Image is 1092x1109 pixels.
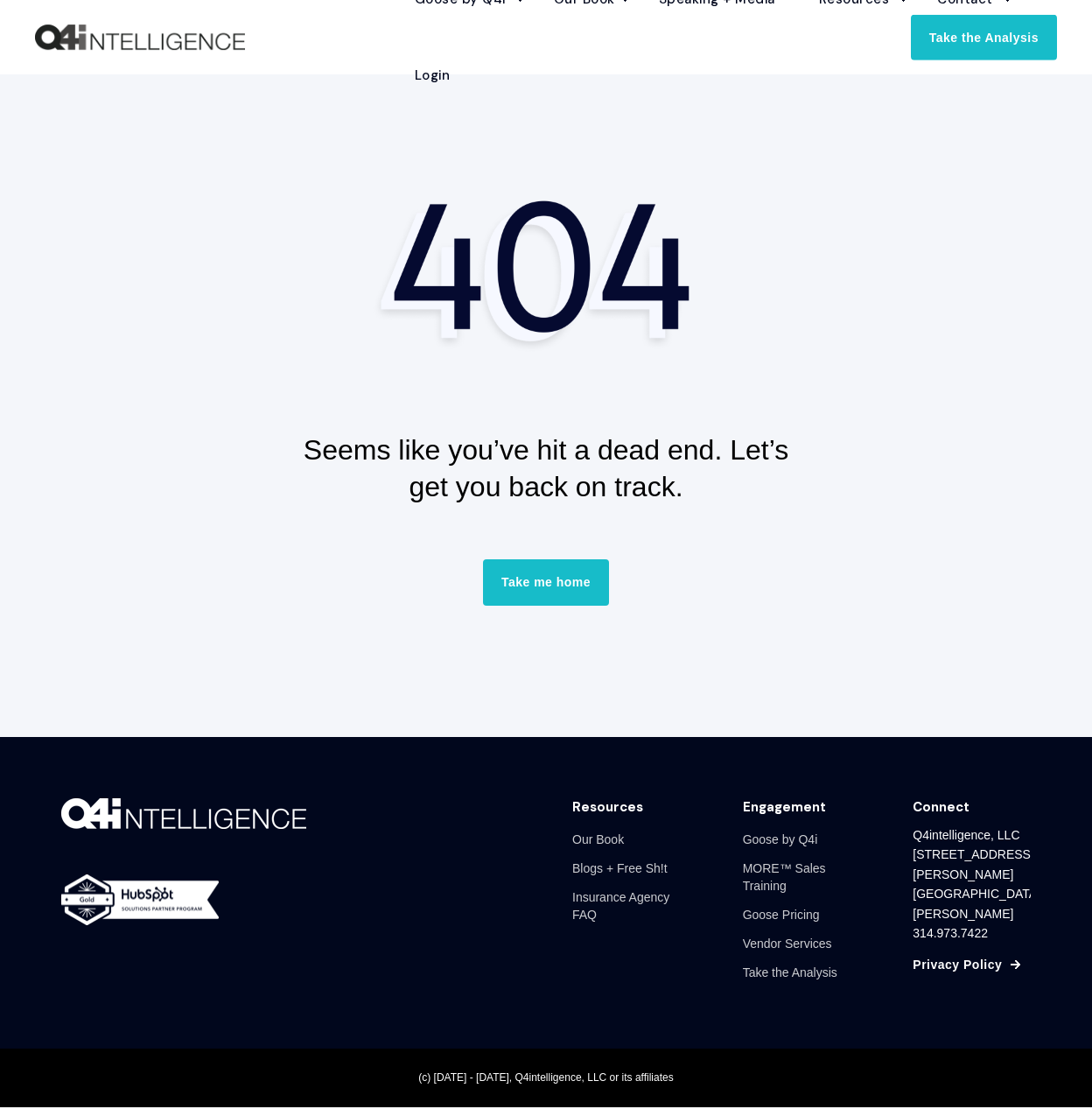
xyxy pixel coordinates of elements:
[35,25,245,51] a: Back to Home
[572,825,690,930] div: Navigation Menu
[572,883,690,930] a: Insurance Agency FAQ
[393,38,451,114] a: Login
[743,854,861,901] a: MORE™ Sales Training
[35,25,245,51] img: Q4intelligence, LLC logo
[572,825,624,854] a: Our Book
[483,559,609,605] a: Take me home
[743,798,826,817] div: Engagement
[913,798,969,817] div: Connect
[913,825,1040,943] div: Q4intelligence, LLC [STREET_ADDRESS][PERSON_NAME] [GEOGRAPHIC_DATA][PERSON_NAME] 314.973.7422
[304,434,788,502] span: Seems like you’ve hit a dead end. Let’s get you back on track.
[743,958,837,987] a: Take the Analysis
[911,14,1057,60] a: Take the Analysis
[371,184,721,354] img: 404 Page Not Found
[418,1071,673,1084] span: (c) [DATE] - [DATE], Q4intelligence, LLC or its affiliates
[743,825,861,987] div: Navigation Menu
[743,930,832,958] a: Vendor Services
[743,901,820,930] a: Goose Pricing
[572,798,643,817] div: Resources
[743,825,818,854] a: Goose by Q4i
[61,798,306,829] img: 01202-Q4i-Brand-Design-WH-Apr-10-2023-10-13-58-1515-AM
[61,874,219,925] img: gold-horizontal-white-2
[913,955,1002,974] a: Privacy Policy
[572,854,668,883] a: Blogs + Free Sh!t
